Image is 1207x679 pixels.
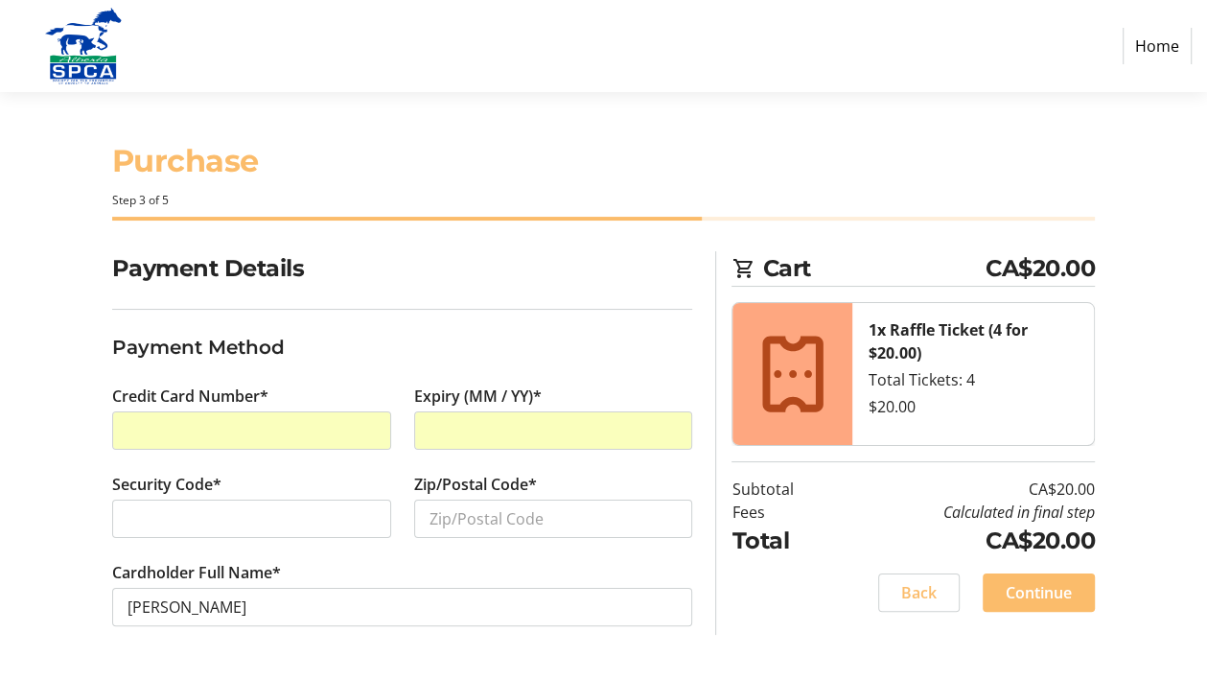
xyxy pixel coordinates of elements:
span: Back [901,581,937,604]
td: CA$20.00 [837,478,1096,501]
label: Cardholder Full Name* [112,561,281,584]
img: Alberta SPCA's Logo [15,8,151,84]
iframe: Secure expiration date input frame [429,419,678,442]
div: Step 3 of 5 [112,192,1095,209]
label: Expiry (MM / YY)* [414,385,542,408]
div: Total Tickets: 4 [868,368,1079,391]
button: Back [878,574,960,612]
label: Credit Card Number* [112,385,268,408]
span: Cart [762,251,986,286]
button: Continue [983,574,1095,612]
input: Card Holder Name [112,588,693,626]
h2: Payment Details [112,251,693,286]
h1: Purchase [112,138,1095,184]
td: Subtotal [731,478,836,501]
h3: Payment Method [112,333,693,362]
td: CA$20.00 [837,524,1096,558]
td: Calculated in final step [837,501,1096,524]
td: Fees [731,501,836,524]
div: $20.00 [868,395,1079,418]
a: Home [1123,28,1192,64]
label: Security Code* [112,473,221,496]
td: Total [731,524,836,558]
iframe: Secure card number input frame [128,419,376,442]
strong: 1x Raffle Ticket (4 for $20.00) [868,319,1027,363]
span: CA$20.00 [986,251,1095,286]
input: Zip/Postal Code [414,500,693,538]
span: Continue [1006,581,1072,604]
label: Zip/Postal Code* [414,473,537,496]
iframe: Secure CVC input frame [128,507,376,530]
